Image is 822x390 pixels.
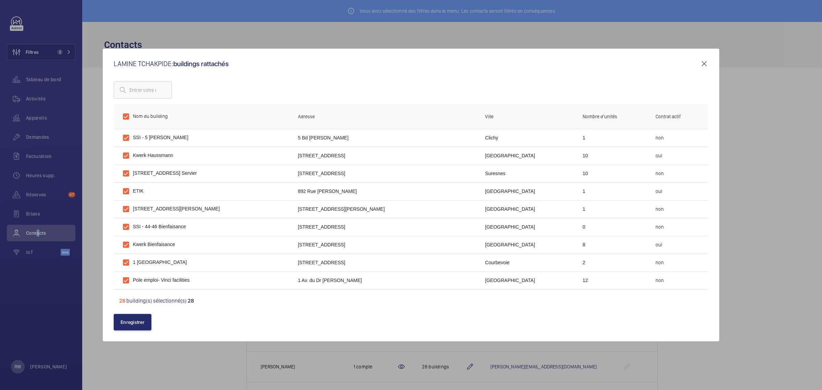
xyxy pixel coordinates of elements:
[126,297,187,304] span: building(s) sélectionné(s)
[480,254,577,271] td: courbevoie
[577,289,650,307] td: 2
[292,289,480,307] td: [STREET_ADDRESS][PERSON_NAME]
[577,254,650,271] td: 2
[114,147,292,164] td: Kwerk Haussmann
[656,135,664,141] span: non
[114,218,292,236] td: SSI - 44-46 Bienfaisance
[292,218,480,236] td: [STREET_ADDRESS]
[114,164,292,182] td: [STREET_ADDRESS] Servier
[298,114,315,119] span: Adresse
[577,129,650,147] td: 1
[577,271,650,289] td: 12
[485,114,494,119] span: Ville
[292,271,480,289] td: 1 Av. du Dr [PERSON_NAME]
[577,182,650,200] td: 1
[292,200,480,218] td: [STREET_ADDRESS][PERSON_NAME]
[480,218,577,236] td: [GEOGRAPHIC_DATA]
[656,188,662,194] span: oui
[114,82,172,99] input: Entrer votre recherche
[114,271,292,289] td: Pole emploi- Vinci facilities
[656,153,662,158] span: oui
[114,182,292,200] td: ETIK
[656,171,664,176] span: non
[656,224,664,230] span: non
[292,164,480,182] td: [STREET_ADDRESS]
[114,236,292,254] td: Kwerk Bienfaisance
[480,129,577,147] td: clichy
[577,218,650,236] td: 0
[480,164,577,182] td: suresnes
[292,182,480,200] td: 892 Rue [PERSON_NAME]
[114,314,151,330] button: Enregistrer
[480,200,577,218] td: [GEOGRAPHIC_DATA]
[114,60,700,67] p: LAMINE TCHAKPIDE:
[480,147,577,164] td: [GEOGRAPHIC_DATA]
[114,129,292,147] td: SSI - 5 [PERSON_NAME]
[292,147,480,164] td: [STREET_ADDRESS]
[292,236,480,254] td: [STREET_ADDRESS]
[656,114,681,119] span: Contrat actif
[577,236,650,254] td: 8
[480,182,577,200] td: [GEOGRAPHIC_DATA]
[292,129,480,147] td: 5 Bd [PERSON_NAME]
[577,164,650,182] td: 10
[188,297,194,304] span: 28
[577,147,650,164] td: 10
[577,200,650,218] td: 1
[656,260,664,265] span: non
[583,114,617,119] span: Nombre d'unités
[480,289,577,307] td: puteaux
[133,113,168,119] span: Nom du building
[292,254,480,271] td: [STREET_ADDRESS]
[114,289,292,307] td: [STREET_ADDRESS][PERSON_NAME]
[480,271,577,289] td: [GEOGRAPHIC_DATA]
[656,206,664,212] span: non
[114,200,292,218] td: [STREET_ADDRESS][PERSON_NAME]
[173,60,229,68] span: buildings rattachés
[656,278,664,283] span: non
[480,236,577,254] td: [GEOGRAPHIC_DATA]
[119,297,125,304] span: 28
[656,242,662,247] span: oui
[114,254,292,271] td: 1 [GEOGRAPHIC_DATA]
